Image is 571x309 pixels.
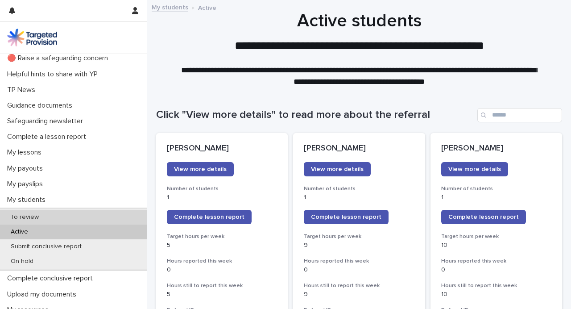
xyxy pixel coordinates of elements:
p: Complete conclusive report [4,274,100,283]
h3: Hours reported this week [441,258,551,265]
h3: Hours reported this week [167,258,277,265]
p: Upload my documents [4,290,83,299]
a: View more details [441,162,508,176]
h3: Target hours per week [304,233,414,240]
p: 5 [167,242,277,249]
p: My students [4,196,53,204]
p: [PERSON_NAME] [441,144,551,154]
h3: Target hours per week [441,233,551,240]
span: View more details [174,166,227,172]
p: TP News [4,86,42,94]
p: [PERSON_NAME] [304,144,414,154]
h3: Number of students [304,185,414,192]
h3: Hours still to report this week [167,282,277,289]
h1: Active students [156,10,562,32]
p: 0 [441,266,551,274]
p: 5 [167,291,277,298]
p: 0 [304,266,414,274]
h1: Click "View more details" to read more about the referral [156,109,474,121]
p: On hold [4,258,41,265]
a: Complete lesson report [441,210,526,224]
p: 1 [441,194,551,201]
span: View more details [448,166,501,172]
p: To review [4,213,46,221]
p: Guidance documents [4,101,79,110]
h3: Target hours per week [167,233,277,240]
p: 10 [441,291,551,298]
p: Helpful hints to share with YP [4,70,105,79]
a: View more details [167,162,234,176]
p: 🔴 Raise a safeguarding concern [4,54,115,63]
a: Complete lesson report [167,210,252,224]
h3: Hours still to report this week [441,282,551,289]
span: Complete lesson report [174,214,244,220]
p: Submit conclusive report [4,243,89,251]
p: 10 [441,242,551,249]
input: Search [477,108,562,122]
a: Complete lesson report [304,210,389,224]
p: 1 [167,194,277,201]
p: Safeguarding newsletter [4,117,90,125]
p: My payouts [4,164,50,173]
p: My lessons [4,148,49,157]
a: My students [152,2,188,12]
p: 9 [304,291,414,298]
a: View more details [304,162,371,176]
p: Complete a lesson report [4,133,93,141]
h3: Hours reported this week [304,258,414,265]
h3: Number of students [441,185,551,192]
h3: Number of students [167,185,277,192]
p: My payslips [4,180,50,188]
p: 0 [167,266,277,274]
p: [PERSON_NAME] [167,144,277,154]
span: Complete lesson report [448,214,519,220]
h3: Hours still to report this week [304,282,414,289]
span: View more details [311,166,364,172]
img: M5nRWzHhSzIhMunXDL62 [7,29,57,46]
p: 1 [304,194,414,201]
span: Complete lesson report [311,214,381,220]
p: 9 [304,242,414,249]
p: Active [4,228,35,236]
p: Active [198,2,216,12]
